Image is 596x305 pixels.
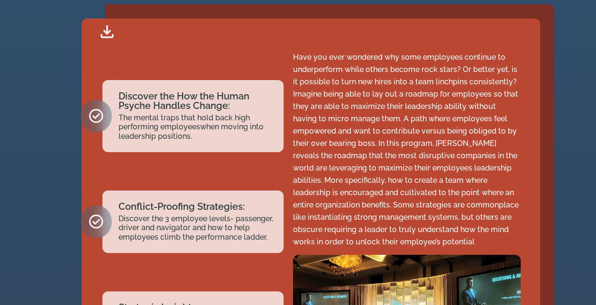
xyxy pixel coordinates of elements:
h2: Discover the How the Human Psyche Handles Change: [119,91,275,110]
h2: Discover the 3 employee levels- passenger, driver and navigator and how to help employees climb t... [119,214,275,242]
p: Have you ever wondered why some employees continue to underperform while others become rock stars... [293,51,521,248]
h2: The mental traps that hold back high performing employeeswhen moving into leadership positions. [119,113,275,141]
h2: Conflict-Proofing Strategies: [119,202,275,211]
